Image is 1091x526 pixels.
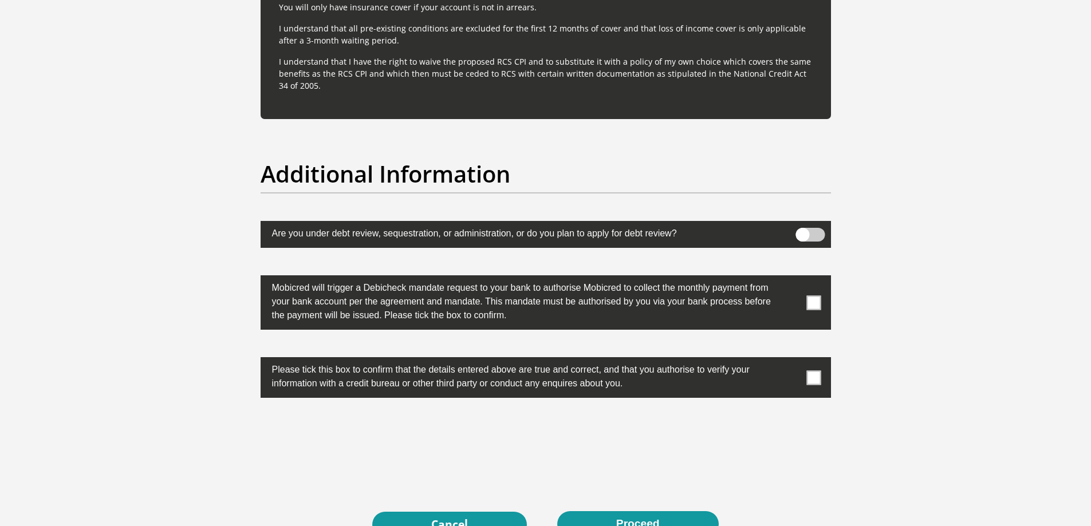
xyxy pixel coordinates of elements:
[459,425,633,470] iframe: reCAPTCHA
[261,221,774,243] label: Are you under debt review, sequestration, or administration, or do you plan to apply for debt rev...
[261,160,831,188] h2: Additional Information
[279,22,813,46] p: I understand that all pre-existing conditions are excluded for the first 12 months of cover and t...
[279,56,813,92] p: I understand that I have the right to waive the proposed RCS CPI and to substitute it with a poli...
[261,357,774,393] label: Please tick this box to confirm that the details entered above are true and correct, and that you...
[261,275,774,325] label: Mobicred will trigger a Debicheck mandate request to your bank to authorise Mobicred to collect t...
